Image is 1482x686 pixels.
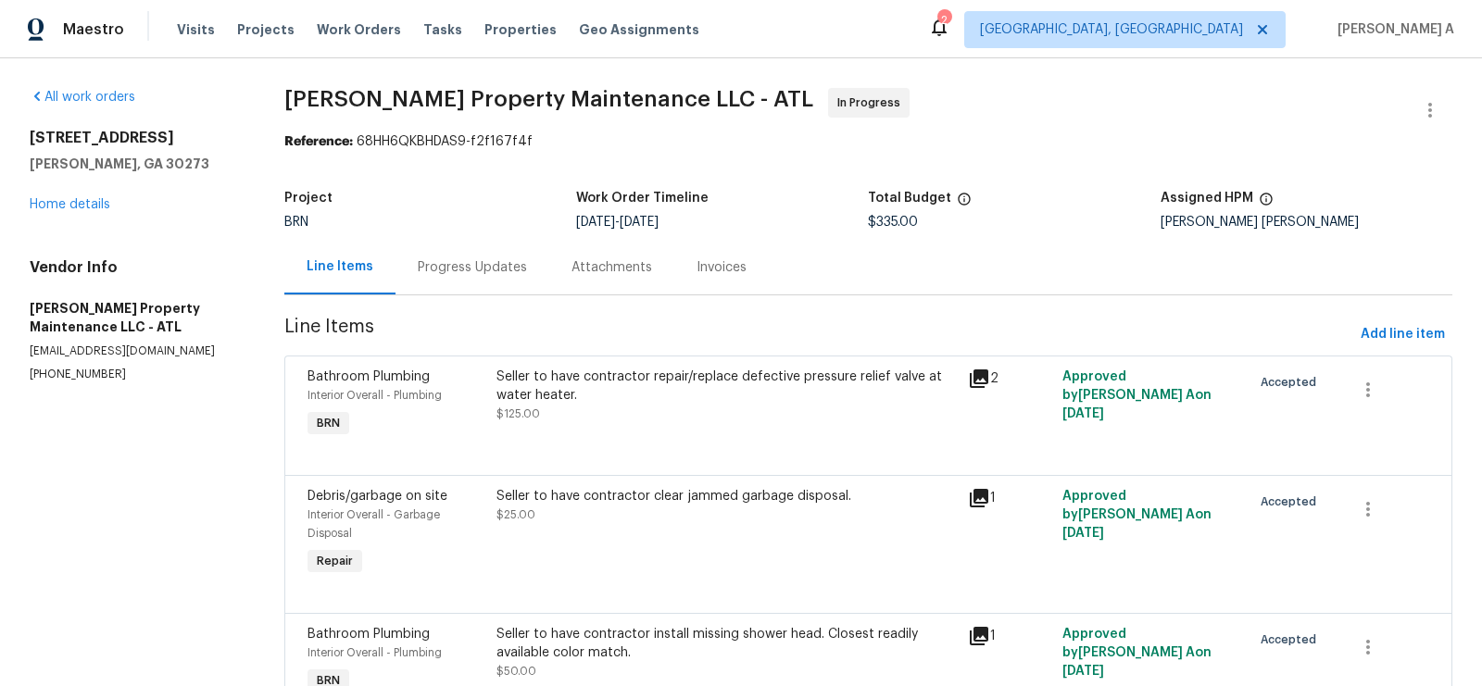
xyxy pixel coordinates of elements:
a: All work orders [30,91,135,104]
span: $50.00 [496,666,536,677]
span: Bathroom Plumbing [308,628,430,641]
span: Approved by [PERSON_NAME] A on [1062,490,1212,540]
span: - [576,216,659,229]
span: Accepted [1261,493,1324,511]
h5: Work Order Timeline [576,192,709,205]
div: Invoices [697,258,747,277]
span: Repair [309,552,360,570]
span: $25.00 [496,509,535,520]
span: Accepted [1261,630,1324,649]
h5: [PERSON_NAME] Property Maintenance LLC - ATL [30,299,240,336]
b: Reference: [284,135,353,148]
span: Geo Assignments [579,20,699,39]
span: Approved by [PERSON_NAME] A on [1062,370,1212,420]
div: Progress Updates [418,258,527,277]
div: Seller to have contractor install missing shower head. Closest readily available color match. [496,625,958,662]
span: Debris/garbage on site [308,490,447,503]
span: [DATE] [1062,527,1104,540]
div: 2 [937,11,950,30]
span: $335.00 [868,216,918,229]
span: [DATE] [1062,407,1104,420]
span: Work Orders [317,20,401,39]
h5: Total Budget [868,192,951,205]
span: [DATE] [620,216,659,229]
div: Line Items [307,257,373,276]
div: Seller to have contractor clear jammed garbage disposal. [496,487,958,505]
div: Attachments [571,258,652,277]
span: Maestro [63,20,124,39]
span: Projects [237,20,295,39]
div: 1 [968,625,1051,647]
span: Visits [177,20,215,39]
span: $125.00 [496,408,540,419]
span: [PERSON_NAME] Property Maintenance LLC - ATL [284,88,813,110]
div: 68HH6QKBHDAS9-f2f167f4f [284,132,1452,151]
span: Line Items [284,318,1353,352]
h4: Vendor Info [30,258,240,277]
span: Interior Overall - Plumbing [308,647,442,658]
span: Bathroom Plumbing [308,370,430,383]
span: Interior Overall - Plumbing [308,390,442,401]
span: [GEOGRAPHIC_DATA], [GEOGRAPHIC_DATA] [980,20,1243,39]
span: Tasks [423,23,462,36]
span: BRN [309,414,347,432]
div: 1 [968,487,1051,509]
button: Add line item [1353,318,1452,352]
span: The hpm assigned to this work order. [1259,192,1274,216]
span: [PERSON_NAME] A [1330,20,1454,39]
span: Properties [484,20,557,39]
div: Seller to have contractor repair/replace defective pressure relief valve at water heater. [496,368,958,405]
span: Accepted [1261,373,1324,392]
p: [EMAIL_ADDRESS][DOMAIN_NAME] [30,343,240,359]
span: Interior Overall - Garbage Disposal [308,509,440,539]
span: In Progress [837,94,908,112]
p: [PHONE_NUMBER] [30,367,240,382]
h2: [STREET_ADDRESS] [30,129,240,147]
span: The total cost of line items that have been proposed by Opendoor. This sum includes line items th... [957,192,972,216]
span: [DATE] [1062,665,1104,678]
div: [PERSON_NAME] [PERSON_NAME] [1161,216,1452,229]
h5: Assigned HPM [1161,192,1253,205]
span: BRN [284,216,308,229]
span: Approved by [PERSON_NAME] A on [1062,628,1212,678]
h5: [PERSON_NAME], GA 30273 [30,155,240,173]
div: 2 [968,368,1051,390]
span: Add line item [1361,323,1445,346]
a: Home details [30,198,110,211]
h5: Project [284,192,333,205]
span: [DATE] [576,216,615,229]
